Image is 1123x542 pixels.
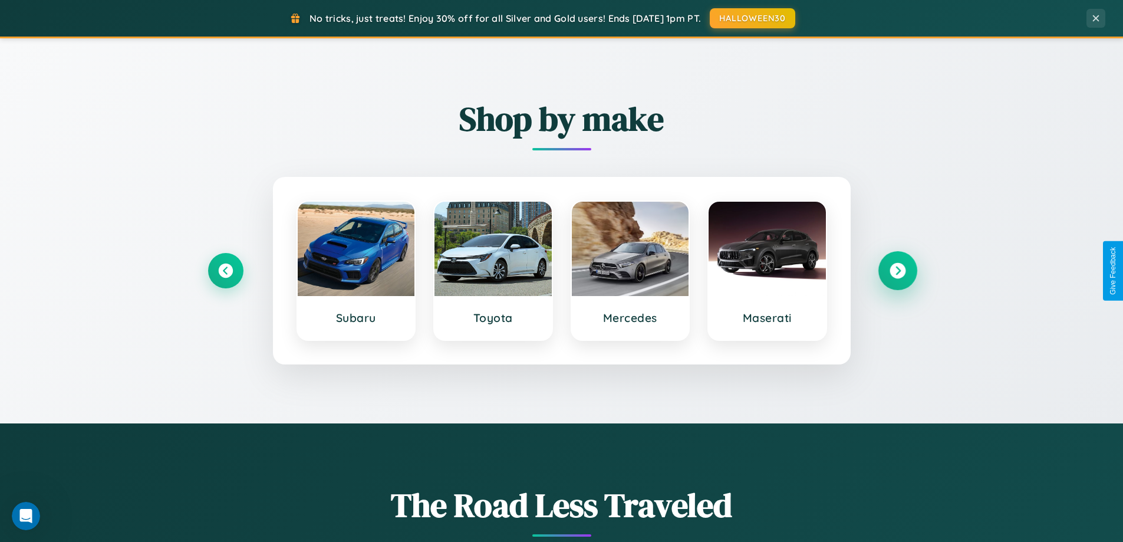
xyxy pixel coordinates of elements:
[309,12,701,24] span: No tricks, just treats! Enjoy 30% off for all Silver and Gold users! Ends [DATE] 1pm PT.
[446,311,540,325] h3: Toyota
[309,311,403,325] h3: Subaru
[710,8,795,28] button: HALLOWEEN30
[12,502,40,530] iframe: Intercom live chat
[584,311,677,325] h3: Mercedes
[1109,247,1117,295] div: Give Feedback
[208,96,915,142] h2: Shop by make
[720,311,814,325] h3: Maserati
[208,482,915,528] h1: The Road Less Traveled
